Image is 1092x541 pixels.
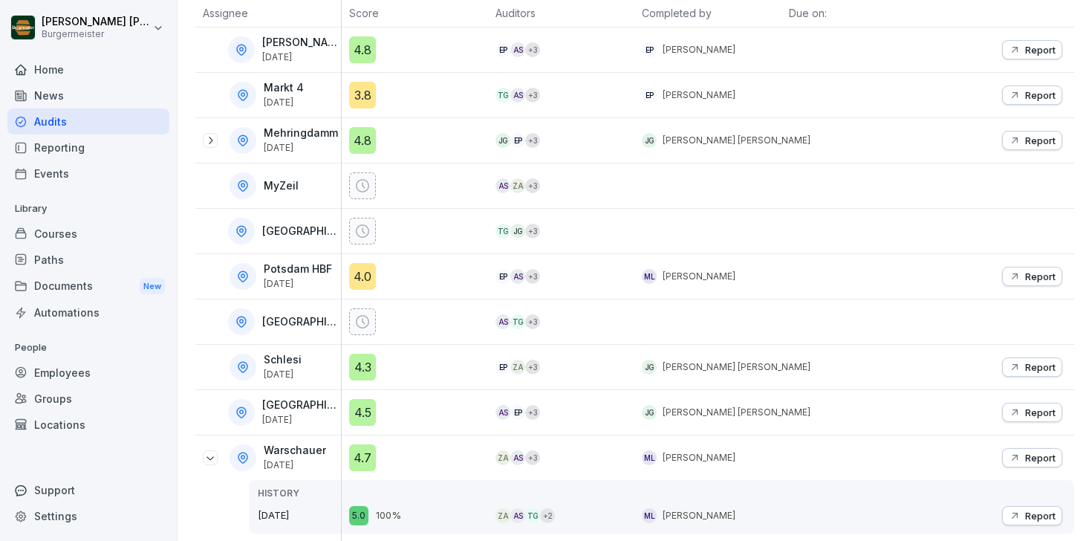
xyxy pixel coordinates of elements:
p: [PERSON_NAME] [663,509,735,522]
div: AS [495,314,510,329]
p: [PERSON_NAME] Str. [262,36,338,49]
p: Report [1025,270,1056,282]
div: + 3 [525,42,540,57]
p: [DATE] [264,279,332,289]
div: + 3 [525,269,540,284]
div: Home [7,56,169,82]
div: Documents [7,273,169,300]
div: + 3 [525,314,540,329]
p: Markt 4 [264,82,304,94]
a: News [7,82,169,108]
button: Report [1002,506,1062,525]
p: [PERSON_NAME] [PERSON_NAME] [PERSON_NAME] [42,16,150,28]
p: [DATE] [258,508,341,523]
p: Mehringdamm [264,127,338,140]
div: 5.0 [349,506,368,525]
a: Paths [7,247,169,273]
p: [GEOGRAPHIC_DATA] [262,225,338,238]
p: Library [7,197,169,221]
p: Report [1025,44,1056,56]
a: Events [7,161,169,187]
p: [PERSON_NAME] [663,88,735,102]
p: [DATE] [264,460,326,470]
div: JG [510,224,525,239]
div: EP [495,269,510,284]
p: Warschauer [264,444,326,457]
p: [PERSON_NAME] [663,451,735,464]
a: DocumentsNew [7,273,169,300]
p: Score [349,5,481,21]
div: EP [642,42,657,57]
p: Report [1025,452,1056,464]
div: + 3 [525,88,540,103]
div: JG [642,133,657,148]
div: + 3 [525,224,540,239]
div: TG [525,508,540,523]
p: [PERSON_NAME] [663,270,735,283]
p: Schlesi [264,354,302,366]
div: 4.3 [349,354,376,380]
p: Report [1025,406,1056,418]
div: 4.7 [349,444,376,471]
div: ZA [510,178,525,193]
p: [DATE] [264,97,304,108]
div: ZA [495,450,510,465]
p: Report [1025,89,1056,101]
button: Report [1002,357,1062,377]
p: [PERSON_NAME] [PERSON_NAME] [663,360,810,374]
p: 100% [376,508,401,523]
a: Courses [7,221,169,247]
p: [DATE] [264,369,302,380]
div: AS [510,88,525,103]
div: 4.0 [349,263,376,290]
p: [PERSON_NAME] [PERSON_NAME] [663,406,810,419]
div: AS [495,405,510,420]
button: Report [1002,267,1062,286]
a: Groups [7,386,169,412]
div: AS [510,508,525,523]
div: Locations [7,412,169,438]
div: AS [510,269,525,284]
p: [DATE] [264,143,338,153]
a: Automations [7,299,169,325]
div: EP [510,405,525,420]
p: [GEOGRAPHIC_DATA] [262,316,338,328]
button: Report [1002,403,1062,422]
p: Assignee [203,5,334,21]
div: JG [495,133,510,148]
div: AS [510,42,525,57]
a: Reporting [7,135,169,161]
div: TG [495,224,510,239]
div: + 3 [525,360,540,375]
p: Report [1025,135,1056,146]
div: AS [510,450,525,465]
button: Report [1002,448,1062,467]
p: Completed by [642,5,773,21]
div: ZA [510,360,525,375]
p: [DATE] [262,52,338,62]
div: TG [495,88,510,103]
p: [GEOGRAPHIC_DATA] [262,399,338,412]
p: MyZeil [264,180,299,192]
div: ML [642,450,657,465]
div: + 3 [525,450,540,465]
div: + 3 [525,133,540,148]
div: EP [642,88,657,103]
p: Burgermeister [42,29,150,39]
p: Report [1025,361,1056,373]
div: EP [510,133,525,148]
button: Report [1002,131,1062,150]
div: EP [495,42,510,57]
button: Report [1002,85,1062,105]
a: Settings [7,503,169,529]
div: 3.8 [349,82,376,108]
div: ML [642,269,657,284]
div: EP [495,360,510,375]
